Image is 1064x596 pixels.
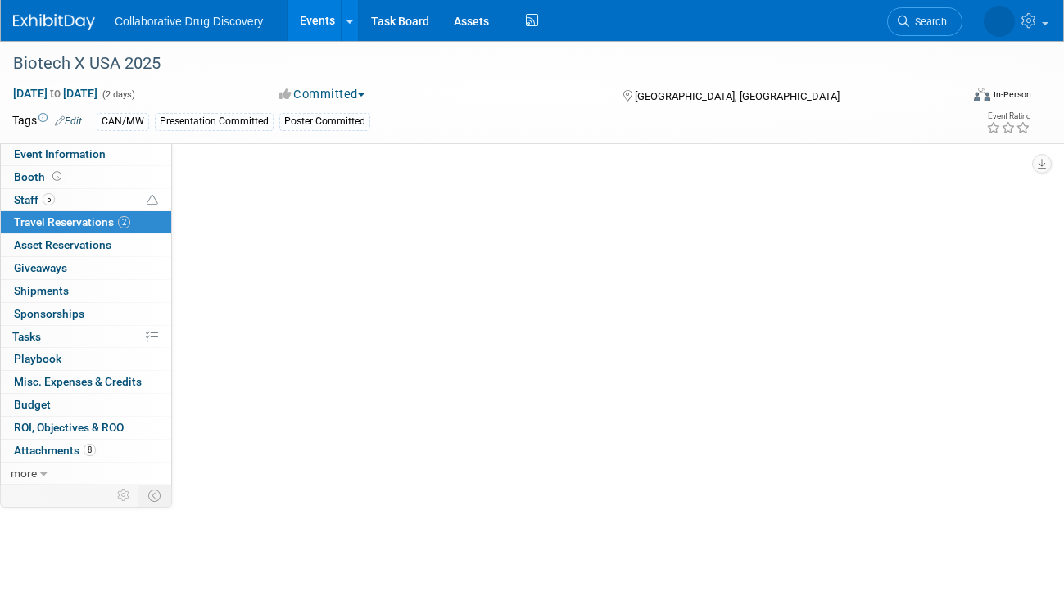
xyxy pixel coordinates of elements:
[279,113,370,130] div: Poster Committed
[887,7,962,36] a: Search
[138,485,172,506] td: Toggle Event Tabs
[97,113,149,130] div: CAN/MW
[14,352,61,365] span: Playbook
[101,89,135,100] span: (2 days)
[13,14,95,30] img: ExhibitDay
[1,303,171,325] a: Sponsorships
[1,189,171,211] a: Staff5
[986,112,1030,120] div: Event Rating
[14,375,142,388] span: Misc. Expenses & Credits
[14,193,55,206] span: Staff
[7,49,944,79] div: Biotech X USA 2025
[635,90,840,102] span: [GEOGRAPHIC_DATA], [GEOGRAPHIC_DATA]
[1,257,171,279] a: Giveaways
[14,398,51,411] span: Budget
[110,485,138,506] td: Personalize Event Tab Strip
[14,170,65,183] span: Booth
[1,348,171,370] a: Playbook
[993,88,1031,101] div: In-Person
[12,86,98,101] span: [DATE] [DATE]
[974,88,990,101] img: Format-Inperson.png
[48,87,63,100] span: to
[1,166,171,188] a: Booth
[12,330,41,343] span: Tasks
[84,444,96,456] span: 8
[14,421,124,434] span: ROI, Objectives & ROO
[909,16,947,28] span: Search
[14,444,96,457] span: Attachments
[984,6,1015,37] img: Yigit Kucuk
[155,113,274,130] div: Presentation Committed
[1,463,171,485] a: more
[1,394,171,416] a: Budget
[1,371,171,393] a: Misc. Expenses & Credits
[14,284,69,297] span: Shipments
[1,211,171,233] a: Travel Reservations2
[882,85,1031,110] div: Event Format
[1,417,171,439] a: ROI, Objectives & ROO
[115,15,263,28] span: Collaborative Drug Discovery
[14,147,106,160] span: Event Information
[1,440,171,462] a: Attachments8
[11,467,37,480] span: more
[55,115,82,127] a: Edit
[274,86,371,103] button: Committed
[14,261,67,274] span: Giveaways
[147,193,158,208] span: Potential Scheduling Conflict -- at least one attendee is tagged in another overlapping event.
[43,193,55,205] span: 5
[14,307,84,320] span: Sponsorships
[1,234,171,256] a: Asset Reservations
[1,326,171,348] a: Tasks
[118,216,130,228] span: 2
[12,112,82,131] td: Tags
[1,280,171,302] a: Shipments
[14,238,111,251] span: Asset Reservations
[1,143,171,165] a: Event Information
[14,215,130,228] span: Travel Reservations
[49,170,65,183] span: Booth not reserved yet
